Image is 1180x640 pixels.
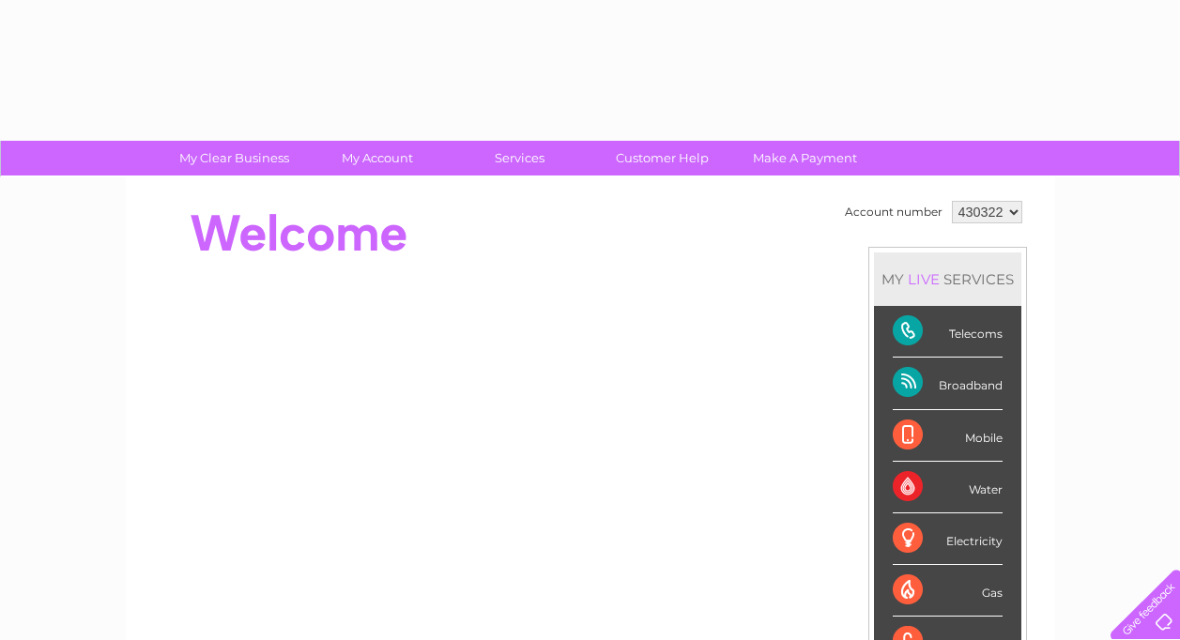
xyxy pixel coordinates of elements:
div: Gas [893,565,1003,617]
div: LIVE [904,270,943,288]
a: My Account [299,141,454,175]
td: Account number [840,196,947,228]
a: Services [442,141,597,175]
a: My Clear Business [157,141,312,175]
div: Broadband [893,358,1003,409]
div: Mobile [893,410,1003,462]
a: Customer Help [585,141,740,175]
div: Telecoms [893,306,1003,358]
div: Electricity [893,513,1003,565]
div: MY SERVICES [874,252,1021,306]
a: Make A Payment [728,141,882,175]
div: Water [893,462,1003,513]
